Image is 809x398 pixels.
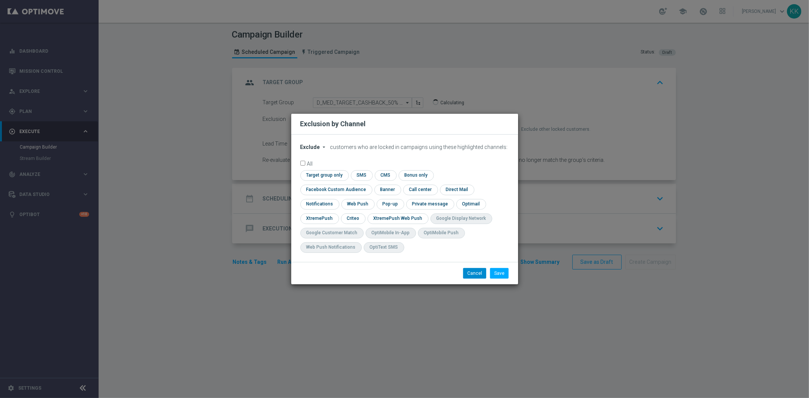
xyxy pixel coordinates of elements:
div: OptiMobile In-App [372,230,410,236]
div: Google Display Network [437,215,486,222]
label: All [307,161,313,166]
div: Web Push Notifications [306,244,356,251]
div: OptiText SMS [370,244,398,251]
button: Save [490,268,509,279]
div: customers who are locked in campaigns using these highlighted channels: [300,144,509,150]
button: Exclude arrow_drop_down [300,144,329,150]
div: OptiMobile Push [424,230,459,236]
i: arrow_drop_down [321,144,327,150]
h2: Exclusion by Channel [300,119,366,128]
button: Cancel [463,268,486,279]
div: Google Customer Match [306,230,358,236]
span: Exclude [300,144,320,150]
